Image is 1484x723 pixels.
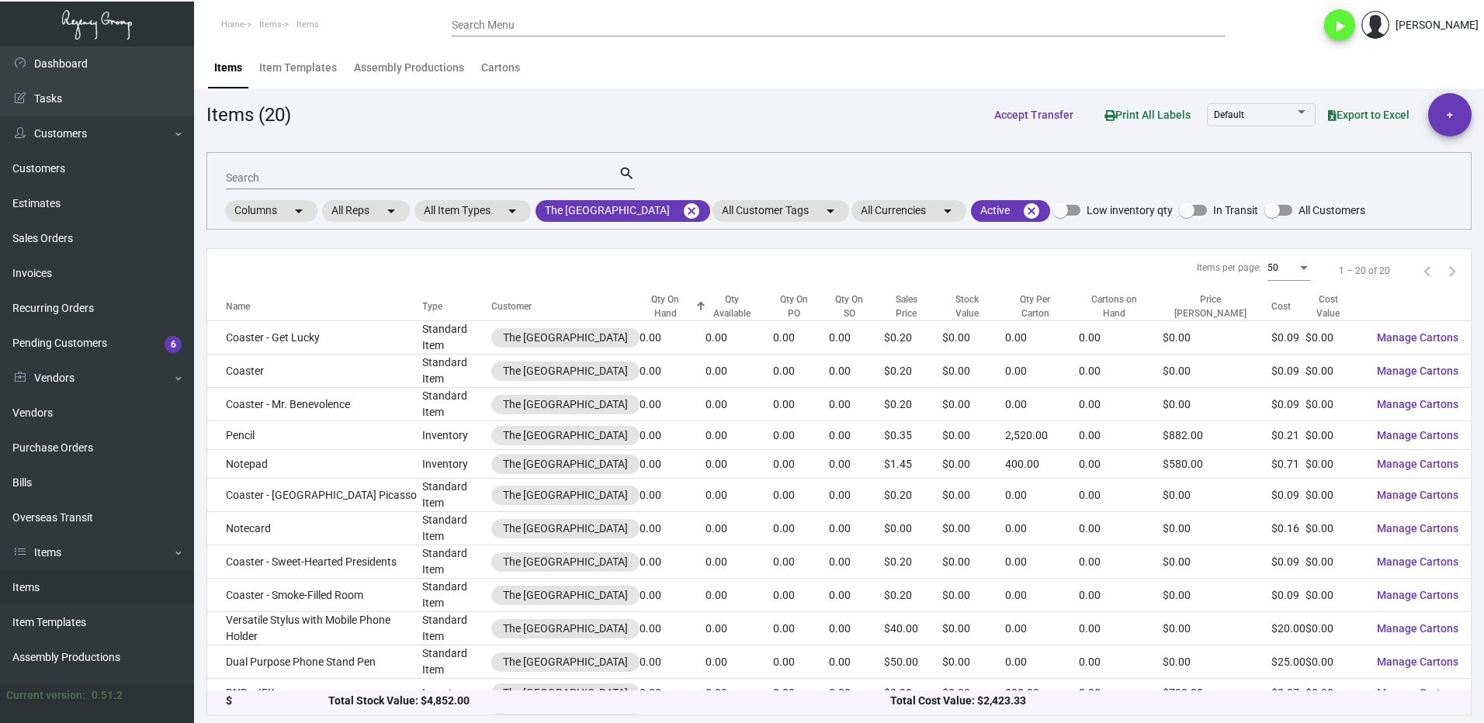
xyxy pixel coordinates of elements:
div: Cost [1271,299,1305,313]
td: 0.00 [773,450,829,479]
td: 0.00 [773,321,829,355]
td: $0.00 [942,479,1005,512]
div: Type [422,299,442,313]
div: Stock Value [942,292,991,320]
td: 0.00 [706,450,773,479]
td: 0.00 [1079,355,1163,388]
td: 0.00 [1079,321,1163,355]
td: 0.00 [829,645,884,679]
td: $0.00 [942,579,1005,612]
td: $0.20 [884,545,942,579]
span: Manage Cartons [1377,458,1458,470]
span: Low inventory qty [1087,201,1173,220]
div: Cost [1271,299,1291,313]
td: 0.00 [829,479,884,512]
button: Manage Cartons [1364,357,1471,385]
div: Price [PERSON_NAME] [1163,292,1271,320]
mat-chip: The [GEOGRAPHIC_DATA] [536,200,710,222]
mat-select: Items per page: [1267,263,1311,274]
td: $0.00 [1305,421,1364,450]
td: 0.00 [1079,421,1163,450]
td: 0.00 [706,512,773,545]
td: Coaster - Get Lucky [207,321,422,355]
td: $3.99 [884,679,942,707]
div: Qty Available [706,292,773,320]
div: Items [214,60,242,76]
div: Item Templates [259,60,337,76]
div: The [GEOGRAPHIC_DATA] [503,521,628,537]
td: 0.00 [1079,545,1163,579]
td: $0.00 [1305,579,1364,612]
div: Qty On SO [829,292,870,320]
span: Manage Cartons [1377,398,1458,410]
td: 0.00 [640,321,706,355]
td: 200.00 [1005,679,1079,707]
div: [PERSON_NAME] [1396,17,1479,33]
button: Manage Cartons [1364,450,1471,478]
button: Manage Cartons [1364,481,1471,509]
div: 0.51.2 [92,687,123,704]
span: Manage Cartons [1377,589,1458,601]
td: $0.00 [1305,355,1364,388]
td: $0.35 [884,421,942,450]
div: Stock Value [942,292,1005,320]
div: Qty On Hand [640,292,706,320]
td: $50.00 [884,645,942,679]
td: $0.00 [884,512,942,545]
td: $0.09 [1271,321,1305,355]
td: $0.00 [1305,388,1364,421]
td: 0.00 [706,612,773,645]
i: play_arrow [1330,17,1349,36]
td: $0.00 [1163,512,1271,545]
mat-chip: Active [971,200,1050,222]
td: Versatile Stylus with Mobile Phone Holder [207,612,422,645]
span: Default [1214,109,1244,120]
td: 0.00 [773,612,829,645]
div: The [GEOGRAPHIC_DATA] [503,685,628,701]
button: Manage Cartons [1364,648,1471,676]
td: Standard Item [422,545,491,579]
td: 400.00 [1005,450,1079,479]
td: Coaster - [GEOGRAPHIC_DATA] Picasso [207,479,422,512]
button: Previous page [1415,258,1440,283]
div: Total Cost Value: $2,423.33 [890,694,1452,710]
td: $0.00 [1305,679,1364,707]
td: $0.00 [942,645,1005,679]
div: The [GEOGRAPHIC_DATA] [503,487,628,503]
td: Standard Item [422,579,491,612]
div: 1 – 20 of 20 [1339,264,1390,278]
mat-icon: arrow_drop_down [938,202,957,220]
td: 0.00 [829,512,884,545]
td: $20.00 [1271,612,1305,645]
button: Manage Cartons [1364,548,1471,576]
div: Qty On PO [773,292,815,320]
div: The [GEOGRAPHIC_DATA] [503,654,628,670]
td: DND - JFK [207,679,422,707]
td: $0.00 [1305,612,1364,645]
div: Cost Value [1305,292,1364,320]
td: 0.00 [640,579,706,612]
td: $882.00 [1163,421,1271,450]
td: Inventory [422,679,491,707]
td: 0.00 [773,355,829,388]
span: Manage Cartons [1377,656,1458,668]
div: The [GEOGRAPHIC_DATA] [503,621,628,637]
td: $40.00 [884,612,942,645]
td: $0.20 [884,579,942,612]
td: $0.00 [1163,388,1271,421]
span: Manage Cartons [1377,331,1458,344]
td: 0.00 [1079,579,1163,612]
td: 0.00 [773,679,829,707]
span: Manage Cartons [1377,522,1458,534]
td: Notepad [207,450,422,479]
div: Sales Price [884,292,928,320]
div: Items per page: [1197,261,1261,275]
img: admin@bootstrapmaster.com [1361,11,1389,39]
td: $0.00 [942,421,1005,450]
td: Standard Item [422,512,491,545]
div: Assembly Productions [354,60,464,76]
td: Standard Item [422,612,491,645]
td: $1.45 [884,450,942,479]
div: Qty On Hand [640,292,692,320]
td: $0.00 [1163,645,1271,679]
